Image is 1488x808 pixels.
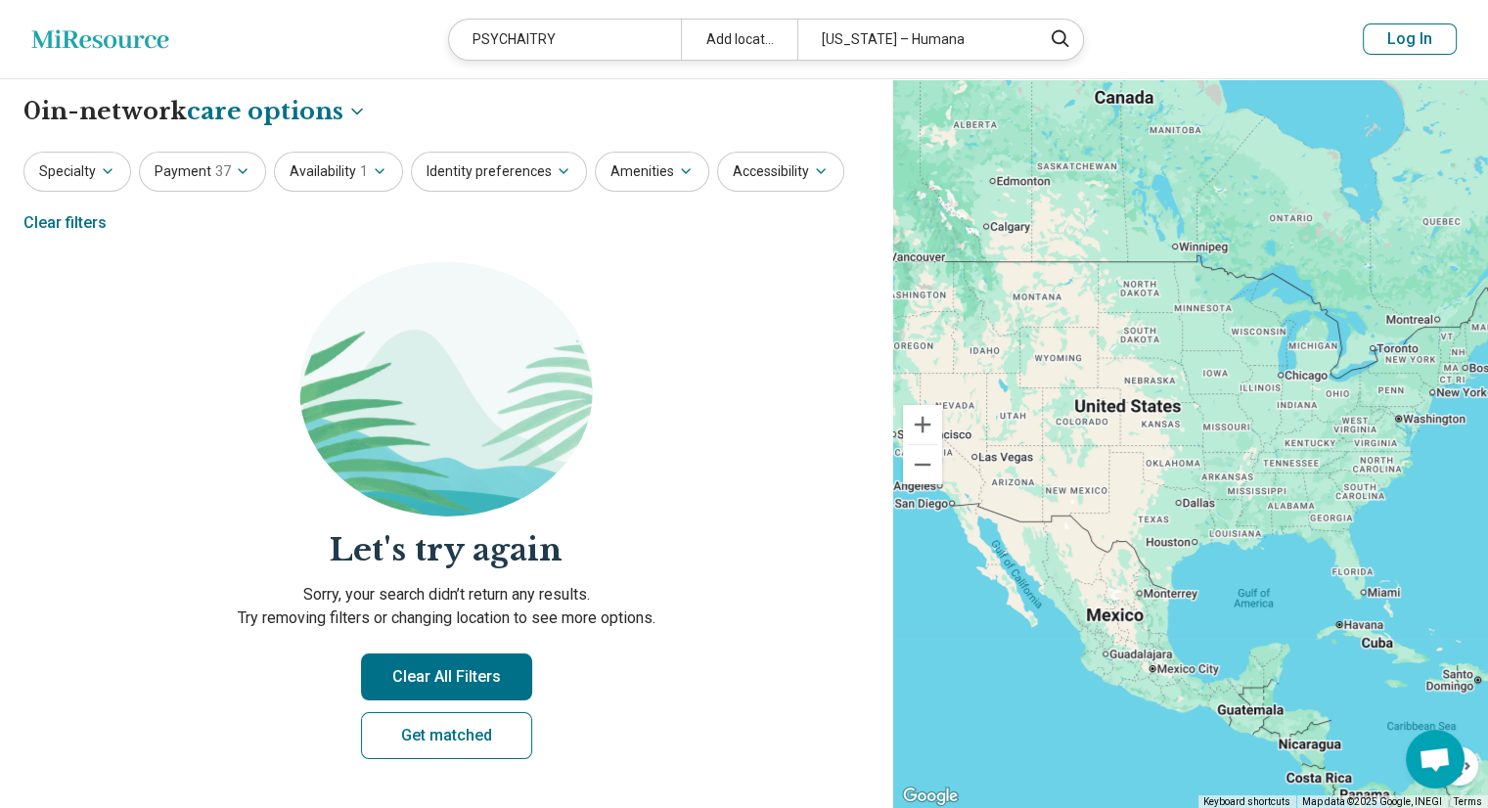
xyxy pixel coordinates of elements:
p: Sorry, your search didn’t return any results. Try removing filters or changing location to see mo... [23,583,870,630]
div: Clear filters [23,200,107,247]
span: Map data ©2025 Google, INEGI [1302,796,1442,807]
button: Availability1 [274,152,403,192]
h2: Let's try again [23,528,870,572]
button: Zoom out [903,445,942,484]
span: 1 [360,161,368,182]
h1: 0 in-network [23,95,367,128]
div: PSYCHAITRY [449,20,681,60]
a: Get matched [361,712,532,759]
div: Open chat [1406,730,1465,788]
button: Payment37 [139,152,266,192]
div: Add location [681,20,797,60]
div: [US_STATE] – Humana [797,20,1029,60]
button: Log In [1363,23,1457,55]
button: Clear All Filters [361,653,532,700]
button: Accessibility [717,152,844,192]
span: 37 [215,161,231,182]
button: Zoom in [903,405,942,444]
button: Care options [187,95,367,128]
span: care options [187,95,343,128]
button: Specialty [23,152,131,192]
button: Amenities [595,152,709,192]
a: Terms (opens in new tab) [1454,796,1482,807]
button: Identity preferences [411,152,587,192]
